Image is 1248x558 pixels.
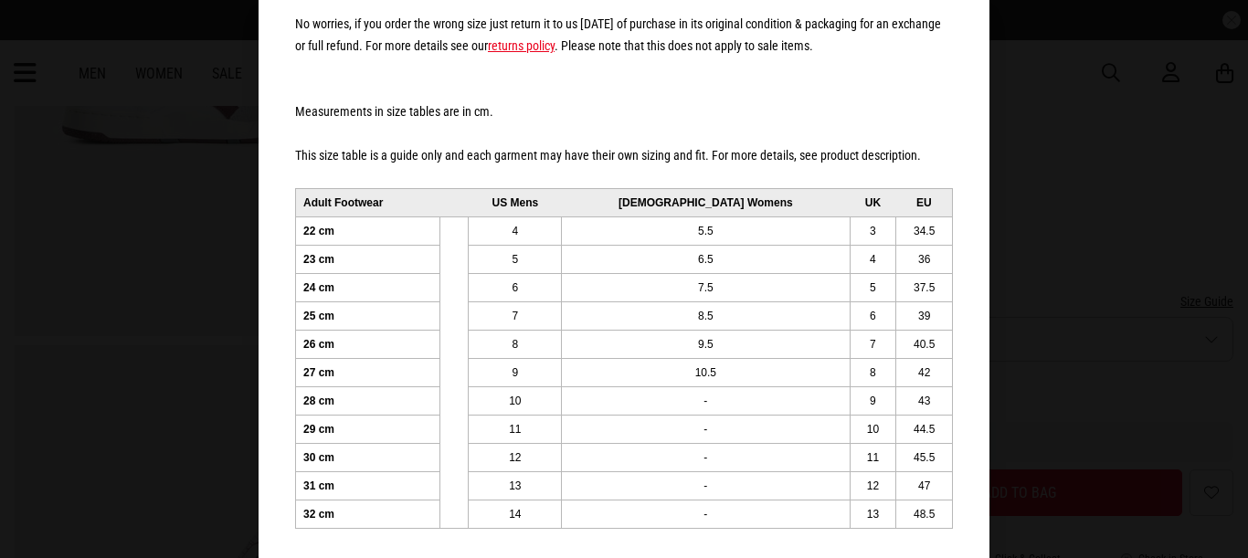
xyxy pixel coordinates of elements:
[896,358,953,386] td: 42
[562,443,850,471] td: -
[296,443,440,471] td: 30 cm
[562,216,850,245] td: 5.5
[850,330,896,358] td: 7
[296,330,440,358] td: 26 cm
[562,386,850,415] td: -
[469,415,562,443] td: 11
[896,301,953,330] td: 39
[562,500,850,528] td: -
[15,7,69,62] button: Open LiveChat chat widget
[896,245,953,273] td: 36
[896,188,953,216] td: EU
[469,330,562,358] td: 8
[469,358,562,386] td: 9
[488,38,555,53] a: returns policy
[850,188,896,216] td: UK
[469,188,562,216] td: US Mens
[296,273,440,301] td: 24 cm
[562,471,850,500] td: -
[469,245,562,273] td: 5
[850,471,896,500] td: 12
[896,415,953,443] td: 44.5
[296,471,440,500] td: 31 cm
[850,273,896,301] td: 5
[896,386,953,415] td: 43
[896,216,953,245] td: 34.5
[469,443,562,471] td: 12
[295,79,953,166] h5: Measurements in size tables are in cm. This size table is a guide only and each garment may have ...
[562,358,850,386] td: 10.5
[296,386,440,415] td: 28 cm
[896,273,953,301] td: 37.5
[562,415,850,443] td: -
[850,358,896,386] td: 8
[562,188,850,216] td: [DEMOGRAPHIC_DATA] Womens
[896,500,953,528] td: 48.5
[850,245,896,273] td: 4
[469,273,562,301] td: 6
[469,500,562,528] td: 14
[469,386,562,415] td: 10
[562,245,850,273] td: 6.5
[296,358,440,386] td: 27 cm
[296,245,440,273] td: 23 cm
[469,471,562,500] td: 13
[296,301,440,330] td: 25 cm
[296,216,440,245] td: 22 cm
[850,301,896,330] td: 6
[296,188,440,216] td: Adult Footwear
[850,216,896,245] td: 3
[850,415,896,443] td: 10
[896,330,953,358] td: 40.5
[469,301,562,330] td: 7
[296,415,440,443] td: 29 cm
[295,13,953,57] h5: No worries, if you order the wrong size just return it to us [DATE] of purchase in its original c...
[296,500,440,528] td: 32 cm
[562,273,850,301] td: 7.5
[850,443,896,471] td: 11
[469,216,562,245] td: 4
[562,330,850,358] td: 9.5
[896,471,953,500] td: 47
[896,443,953,471] td: 45.5
[850,386,896,415] td: 9
[850,500,896,528] td: 13
[562,301,850,330] td: 8.5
